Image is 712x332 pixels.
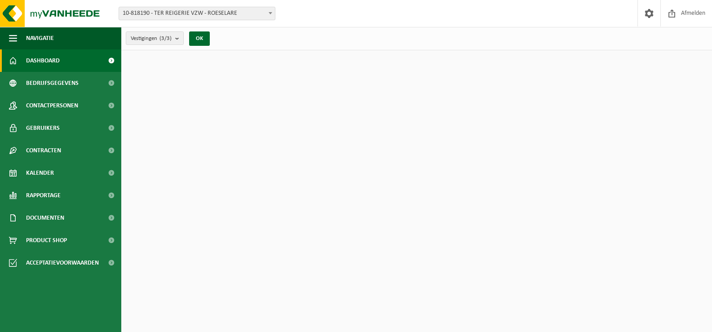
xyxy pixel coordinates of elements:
[26,162,54,184] span: Kalender
[26,139,61,162] span: Contracten
[26,184,61,207] span: Rapportage
[26,72,79,94] span: Bedrijfsgegevens
[159,35,172,41] count: (3/3)
[26,49,60,72] span: Dashboard
[126,31,184,45] button: Vestigingen(3/3)
[131,32,172,45] span: Vestigingen
[189,31,210,46] button: OK
[26,229,67,252] span: Product Shop
[26,252,99,274] span: Acceptatievoorwaarden
[26,117,60,139] span: Gebruikers
[119,7,275,20] span: 10-818190 - TER REIGERIE VZW - ROESELARE
[26,27,54,49] span: Navigatie
[26,94,78,117] span: Contactpersonen
[26,207,64,229] span: Documenten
